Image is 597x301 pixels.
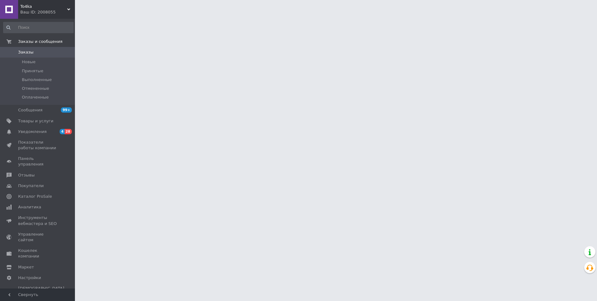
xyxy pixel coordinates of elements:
[22,68,43,74] span: Принятые
[22,77,52,83] span: Выполненные
[18,118,53,124] span: Товары и услуги
[18,156,58,167] span: Панель управления
[18,194,52,199] span: Каталог ProSale
[18,140,58,151] span: Показатели работы компании
[18,248,58,259] span: Кошелек компании
[18,49,33,55] span: Заказы
[20,4,67,9] span: To4ka
[18,264,34,270] span: Маркет
[3,22,74,33] input: Поиск
[22,59,36,65] span: Новые
[61,107,72,113] span: 99+
[18,183,44,189] span: Покупатели
[18,275,41,281] span: Настройки
[20,9,75,15] div: Ваш ID: 2008055
[18,39,62,44] span: Заказы и сообщения
[18,107,42,113] span: Сообщения
[18,232,58,243] span: Управление сайтом
[18,215,58,226] span: Инструменты вебмастера и SEO
[65,129,72,134] span: 28
[18,172,35,178] span: Отзывы
[22,86,49,91] span: Отмененные
[60,129,65,134] span: 4
[18,129,47,135] span: Уведомления
[22,94,49,100] span: Оплаченные
[18,204,41,210] span: Аналитика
